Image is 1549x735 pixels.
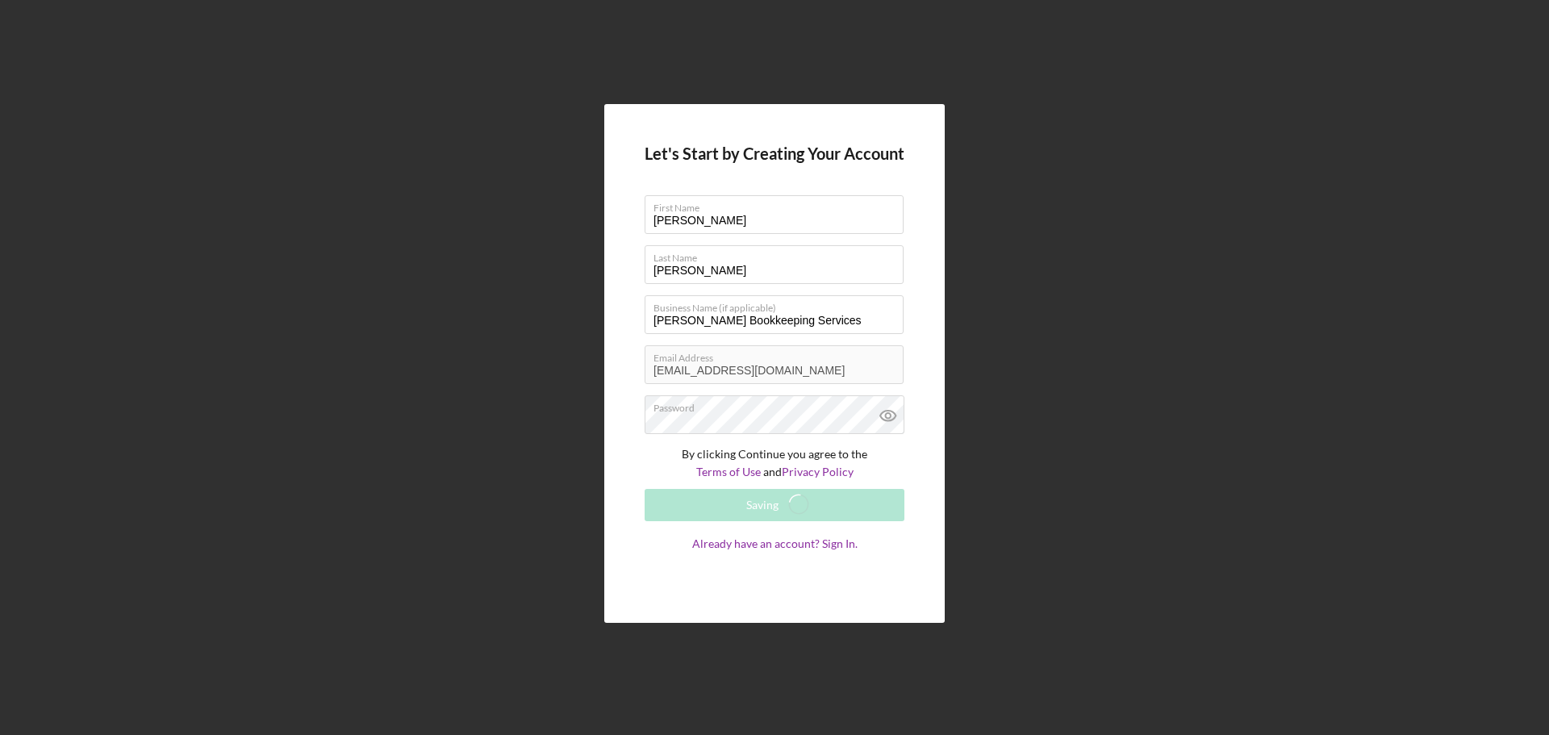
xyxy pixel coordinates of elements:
p: By clicking Continue you agree to the and [645,445,904,482]
a: Privacy Policy [782,465,854,478]
h4: Let's Start by Creating Your Account [645,144,904,163]
label: Password [653,396,904,414]
a: Already have an account? Sign In. [645,537,904,583]
label: Email Address [653,346,904,364]
label: Last Name [653,246,904,264]
div: Saving [746,489,779,521]
label: Business Name (if applicable) [653,296,904,314]
button: Saving [645,489,904,521]
a: Terms of Use [696,465,761,478]
label: First Name [653,196,904,214]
